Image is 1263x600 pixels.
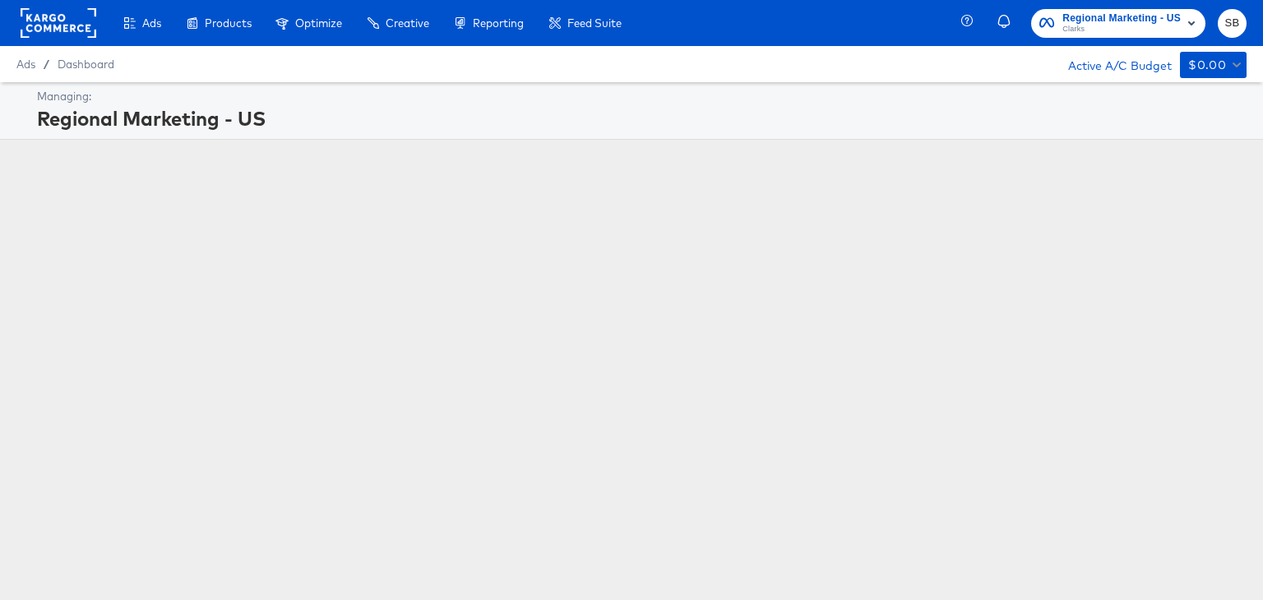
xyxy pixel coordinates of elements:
[1224,14,1240,33] span: SB
[37,89,1242,104] div: Managing:
[1218,9,1247,38] button: SB
[1180,52,1247,78] button: $0.00
[386,16,429,30] span: Creative
[1031,9,1205,38] button: Regional Marketing - USClarks
[567,16,622,30] span: Feed Suite
[1051,52,1172,76] div: Active A/C Budget
[1062,23,1181,36] span: Clarks
[35,58,58,71] span: /
[205,16,252,30] span: Products
[37,104,1242,132] div: Regional Marketing - US
[473,16,524,30] span: Reporting
[1062,10,1181,27] span: Regional Marketing - US
[1188,55,1226,76] div: $0.00
[295,16,342,30] span: Optimize
[142,16,161,30] span: Ads
[16,58,35,71] span: Ads
[58,58,114,71] a: Dashboard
